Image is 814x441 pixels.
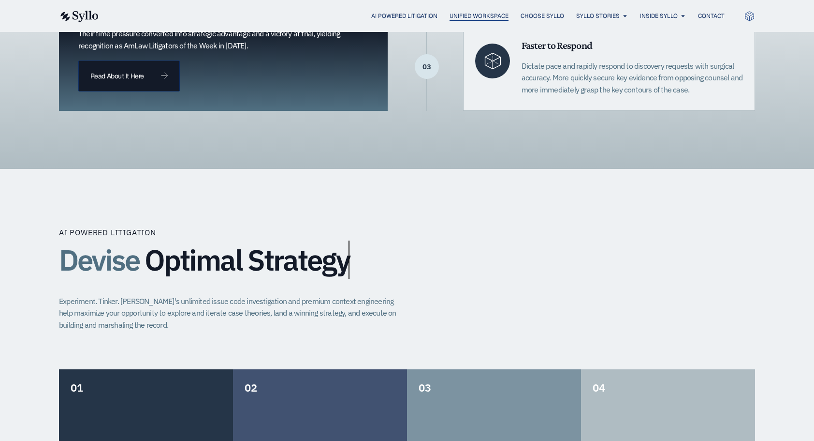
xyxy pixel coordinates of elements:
[118,12,725,21] nav: Menu
[593,380,605,395] span: 04
[90,73,144,79] span: Read About It Here
[522,60,743,96] p: Dictate pace and rapidly respond to discovery requests with surgical accuracy. More quickly secur...
[450,12,509,20] a: Unified Workspace
[59,241,139,279] span: Devise
[419,380,431,395] span: 03
[245,380,257,395] span: 02
[118,12,725,21] div: Menu Toggle
[640,12,678,20] a: Inside Syllo
[78,61,180,91] a: Read About It Here
[71,380,83,395] span: 01
[371,12,437,20] a: AI Powered Litigation
[576,12,620,20] a: Syllo Stories
[145,244,349,276] span: Optimal Strategy
[522,39,592,51] span: Faster to Respond
[521,12,564,20] a: Choose Syllo
[415,66,439,67] p: 03
[59,295,405,331] p: Experiment. Tinker. [PERSON_NAME]'s unlimited issue code investigation and premium context engine...
[59,11,99,22] img: syllo
[59,227,156,238] p: AI Powered Litigation
[698,12,725,20] a: Contact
